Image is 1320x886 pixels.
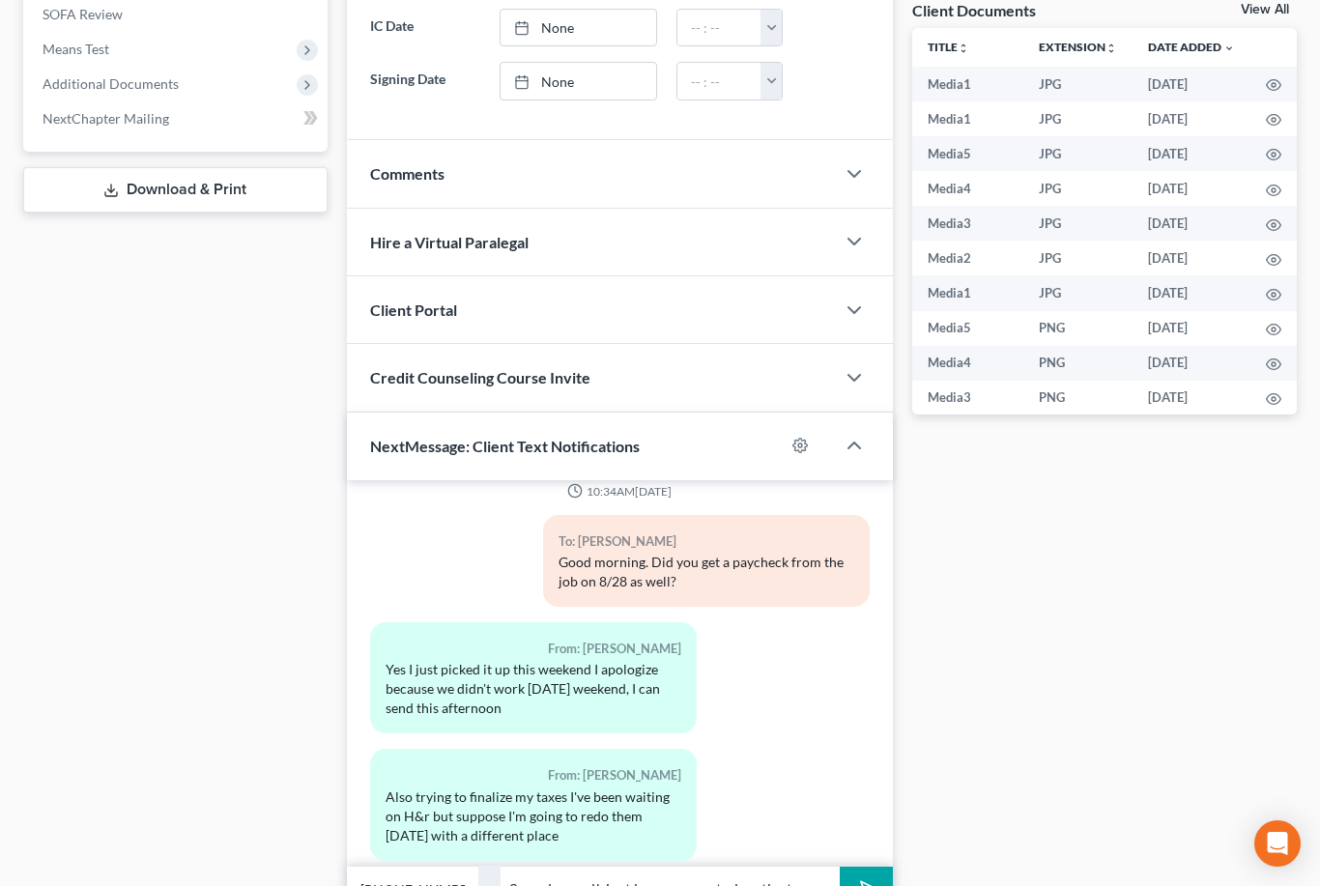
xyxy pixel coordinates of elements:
[1133,101,1250,136] td: [DATE]
[912,171,1023,206] td: Media4
[1023,101,1133,136] td: JPG
[559,530,854,553] div: To: [PERSON_NAME]
[1133,67,1250,101] td: [DATE]
[559,553,854,591] div: Good morning. Did you get a paycheck from the job on 8/28 as well?
[43,41,109,57] span: Means Test
[386,787,681,845] div: Also trying to finalize my taxes I've been waiting on H&r but suppose I'm going to redo them [DAT...
[958,43,969,54] i: unfold_more
[370,437,640,455] span: NextMessage: Client Text Notifications
[370,300,457,319] span: Client Portal
[912,206,1023,241] td: Media3
[1133,346,1250,381] td: [DATE]
[360,62,490,100] label: Signing Date
[370,164,445,183] span: Comments
[912,311,1023,346] td: Media5
[1133,241,1250,275] td: [DATE]
[1039,40,1117,54] a: Extensionunfold_more
[1133,136,1250,171] td: [DATE]
[1023,241,1133,275] td: JPG
[1133,171,1250,206] td: [DATE]
[912,346,1023,381] td: Media4
[1023,275,1133,310] td: JPG
[912,275,1023,310] td: Media1
[386,638,681,660] div: From: [PERSON_NAME]
[928,40,969,54] a: Titleunfold_more
[43,110,169,127] span: NextChapter Mailing
[370,368,590,386] span: Credit Counseling Course Invite
[23,167,328,213] a: Download & Print
[501,10,656,46] a: None
[1133,275,1250,310] td: [DATE]
[1023,206,1133,241] td: JPG
[370,233,529,251] span: Hire a Virtual Paralegal
[1241,3,1289,16] a: View All
[386,660,681,718] div: Yes I just picked it up this weekend I apologize because we didn't work [DATE] weekend, I can sen...
[1023,171,1133,206] td: JPG
[1133,206,1250,241] td: [DATE]
[1133,381,1250,415] td: [DATE]
[1148,40,1235,54] a: Date Added expand_more
[912,381,1023,415] td: Media3
[912,241,1023,275] td: Media2
[27,101,328,136] a: NextChapter Mailing
[677,63,762,100] input: -- : --
[43,75,179,92] span: Additional Documents
[912,136,1023,171] td: Media5
[1254,820,1301,867] div: Open Intercom Messenger
[1023,311,1133,346] td: PNG
[370,483,870,500] div: 10:34AM[DATE]
[912,101,1023,136] td: Media1
[386,764,681,786] div: From: [PERSON_NAME]
[360,9,490,47] label: IC Date
[1023,346,1133,381] td: PNG
[677,10,762,46] input: -- : --
[43,6,123,22] span: SOFA Review
[912,67,1023,101] td: Media1
[501,63,656,100] a: None
[1133,311,1250,346] td: [DATE]
[1023,381,1133,415] td: PNG
[1223,43,1235,54] i: expand_more
[1023,67,1133,101] td: JPG
[1105,43,1117,54] i: unfold_more
[1023,136,1133,171] td: JPG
